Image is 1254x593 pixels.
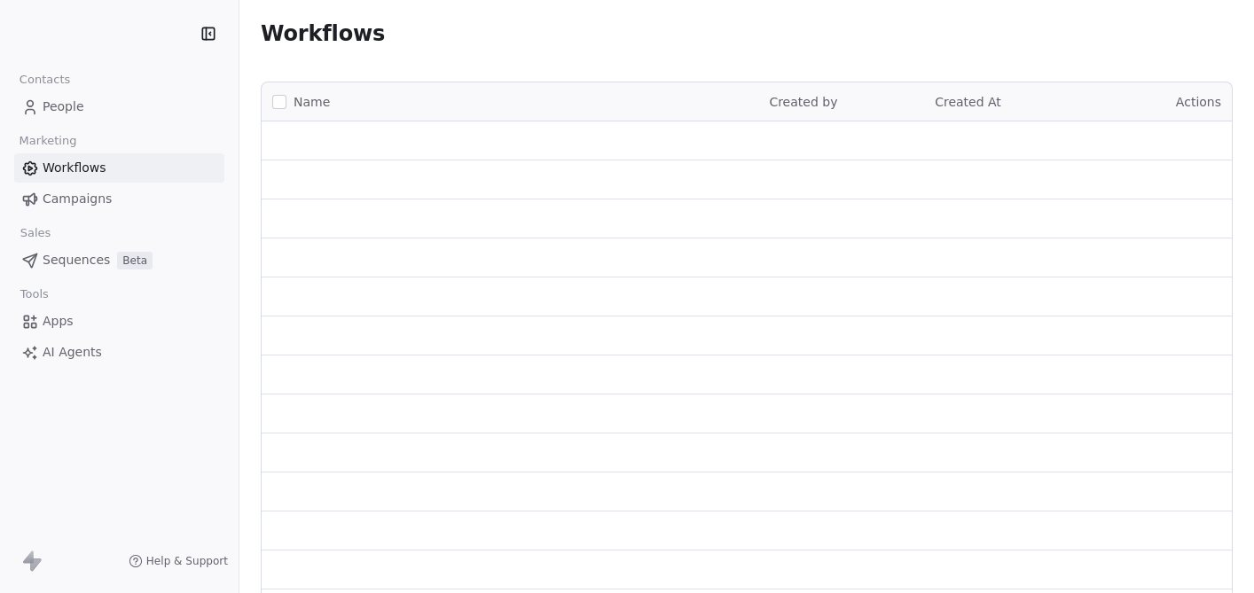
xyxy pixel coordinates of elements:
[12,220,59,246] span: Sales
[43,312,74,331] span: Apps
[12,281,56,308] span: Tools
[12,66,78,93] span: Contacts
[14,92,224,121] a: People
[129,554,228,568] a: Help & Support
[43,159,106,177] span: Workflows
[294,93,330,112] span: Name
[43,190,112,208] span: Campaigns
[12,128,84,154] span: Marketing
[43,98,84,116] span: People
[146,554,228,568] span: Help & Support
[14,338,224,367] a: AI Agents
[769,95,837,109] span: Created by
[14,153,224,183] a: Workflows
[117,252,153,269] span: Beta
[43,343,102,362] span: AI Agents
[43,251,110,269] span: Sequences
[14,184,224,214] a: Campaigns
[14,246,224,275] a: SequencesBeta
[1176,95,1221,109] span: Actions
[935,95,1001,109] span: Created At
[14,307,224,336] a: Apps
[261,21,385,46] span: Workflows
